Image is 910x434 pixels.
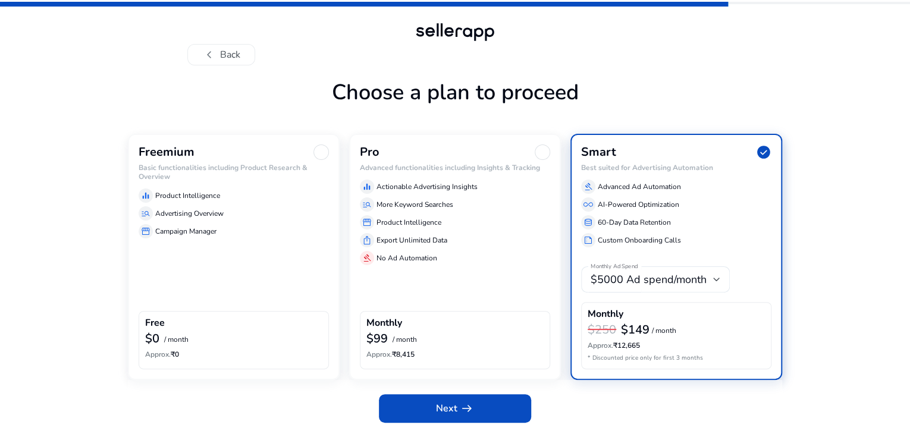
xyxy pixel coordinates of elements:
[588,309,623,320] h4: Monthly
[376,181,478,192] p: Actionable Advertising Insights
[581,163,771,172] h6: Best suited for Advertising Automation
[379,394,531,423] button: Nextarrow_right_alt
[362,235,372,245] span: ios_share
[393,336,417,344] p: / month
[598,181,681,192] p: Advanced Ad Automation
[362,218,372,227] span: storefront
[145,331,159,347] b: $0
[583,235,593,245] span: summarize
[756,144,771,160] span: check_circle
[141,209,150,218] span: manage_search
[141,227,150,236] span: storefront
[588,341,613,350] span: Approx.
[145,350,322,358] h6: ₹0
[155,226,216,237] p: Campaign Manager
[362,253,372,263] span: gavel
[139,163,329,181] h6: Basic functionalities including Product Research & Overview
[588,354,765,363] p: * Discounted price only for first 3 months
[362,182,372,191] span: equalizer
[155,190,220,201] p: Product Intelligence
[591,263,638,271] mat-label: Monthly Ad Spend
[588,323,616,337] h3: $250
[360,163,550,172] h6: Advanced functionalities including Insights & Tracking
[591,272,707,287] span: $5000 Ad spend/month
[598,217,671,228] p: 60-Day Data Retention
[583,200,593,209] span: all_inclusive
[376,253,437,263] p: No Ad Automation
[366,350,392,359] span: Approx.
[128,80,782,134] h1: Choose a plan to proceed
[376,199,453,210] p: More Keyword Searches
[460,401,474,416] span: arrow_right_alt
[588,341,765,350] h6: ₹12,665
[581,145,616,159] h3: Smart
[360,145,379,159] h3: Pro
[145,317,165,329] h4: Free
[583,218,593,227] span: database
[583,182,593,191] span: gavel
[376,235,447,246] p: Export Unlimited Data
[202,48,216,62] span: chevron_left
[436,401,474,416] span: Next
[187,44,255,65] button: chevron_leftBack
[362,200,372,209] span: manage_search
[598,235,681,246] p: Custom Onboarding Calls
[164,336,189,344] p: / month
[652,327,676,335] p: / month
[366,350,544,358] h6: ₹8,415
[141,191,150,200] span: equalizer
[621,322,649,338] b: $149
[376,217,441,228] p: Product Intelligence
[145,350,171,359] span: Approx.
[155,208,224,219] p: Advertising Overview
[366,317,402,329] h4: Monthly
[366,331,388,347] b: $99
[139,145,194,159] h3: Freemium
[598,199,679,210] p: AI-Powered Optimization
